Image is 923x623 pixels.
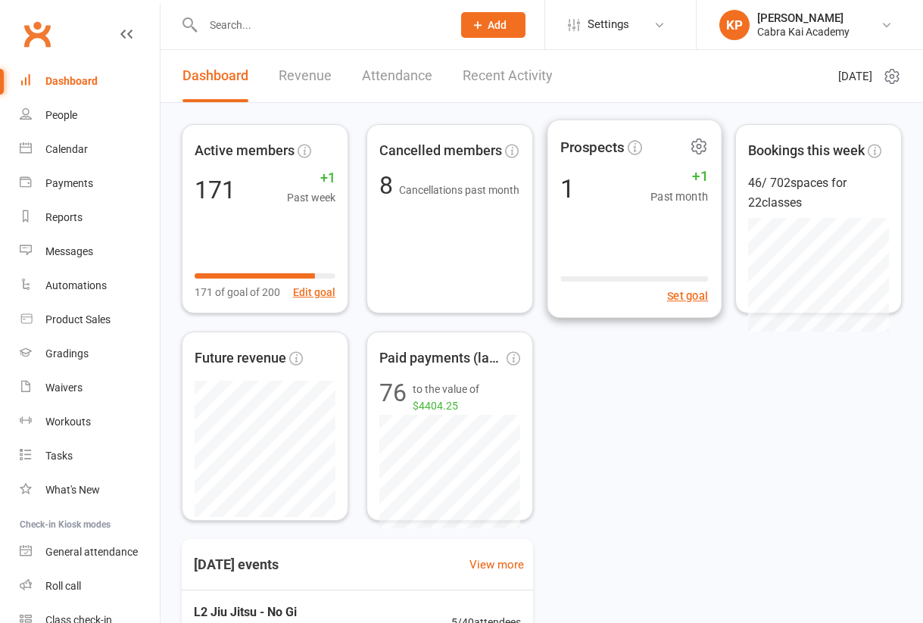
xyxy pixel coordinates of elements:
div: What's New [45,484,100,496]
div: 46 / 702 spaces for 22 classes [748,173,889,212]
button: Set goal [666,287,708,305]
span: Active members [195,140,295,162]
a: Roll call [20,569,160,603]
div: Automations [45,279,107,291]
h3: [DATE] events [182,551,291,578]
div: 1 [560,176,575,201]
a: Workouts [20,405,160,439]
a: View more [469,556,524,574]
a: Revenue [279,50,332,102]
input: Search... [198,14,441,36]
a: Dashboard [20,64,160,98]
a: General attendance kiosk mode [20,535,160,569]
span: Past week [287,189,335,206]
a: Waivers [20,371,160,405]
a: Calendar [20,132,160,167]
span: 171 of goal of 200 [195,284,280,301]
a: Payments [20,167,160,201]
div: Cabra Kai Academy [757,25,850,39]
span: Future revenue [195,347,286,369]
button: Add [461,12,525,38]
span: Past month [650,188,708,206]
div: Payments [45,177,93,189]
div: Reports [45,211,83,223]
a: Tasks [20,439,160,473]
span: Bookings this week [748,140,865,162]
span: Cancellations past month [399,184,519,196]
div: Product Sales [45,313,111,326]
span: [DATE] [838,67,872,86]
span: to the value of [413,381,520,415]
div: Tasks [45,450,73,462]
span: 8 [379,171,399,200]
span: Add [488,19,507,31]
a: Clubworx [18,15,56,53]
div: 171 [195,178,235,202]
div: Gradings [45,347,89,360]
a: Recent Activity [463,50,553,102]
span: +1 [287,167,335,189]
span: Settings [588,8,629,42]
a: Dashboard [182,50,248,102]
button: Edit goal [293,284,335,301]
a: Reports [20,201,160,235]
div: 76 [379,381,407,415]
div: Calendar [45,143,88,155]
div: People [45,109,77,121]
div: Workouts [45,416,91,428]
div: Waivers [45,382,83,394]
span: Paid payments (last 7d) [379,347,504,369]
span: +1 [650,165,708,188]
div: Messages [45,245,93,257]
a: Attendance [362,50,432,102]
div: [PERSON_NAME] [757,11,850,25]
a: What's New [20,473,160,507]
a: Product Sales [20,303,160,337]
span: L2 Jiu Jitsu - No Gi [194,603,391,622]
a: Automations [20,269,160,303]
span: $4404.25 [413,400,458,412]
span: Prospects [560,136,624,158]
div: KP [719,10,750,40]
a: Messages [20,235,160,269]
div: Roll call [45,580,81,592]
a: People [20,98,160,132]
div: General attendance [45,546,138,558]
a: Gradings [20,337,160,371]
span: Cancelled members [379,140,502,162]
div: Dashboard [45,75,98,87]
